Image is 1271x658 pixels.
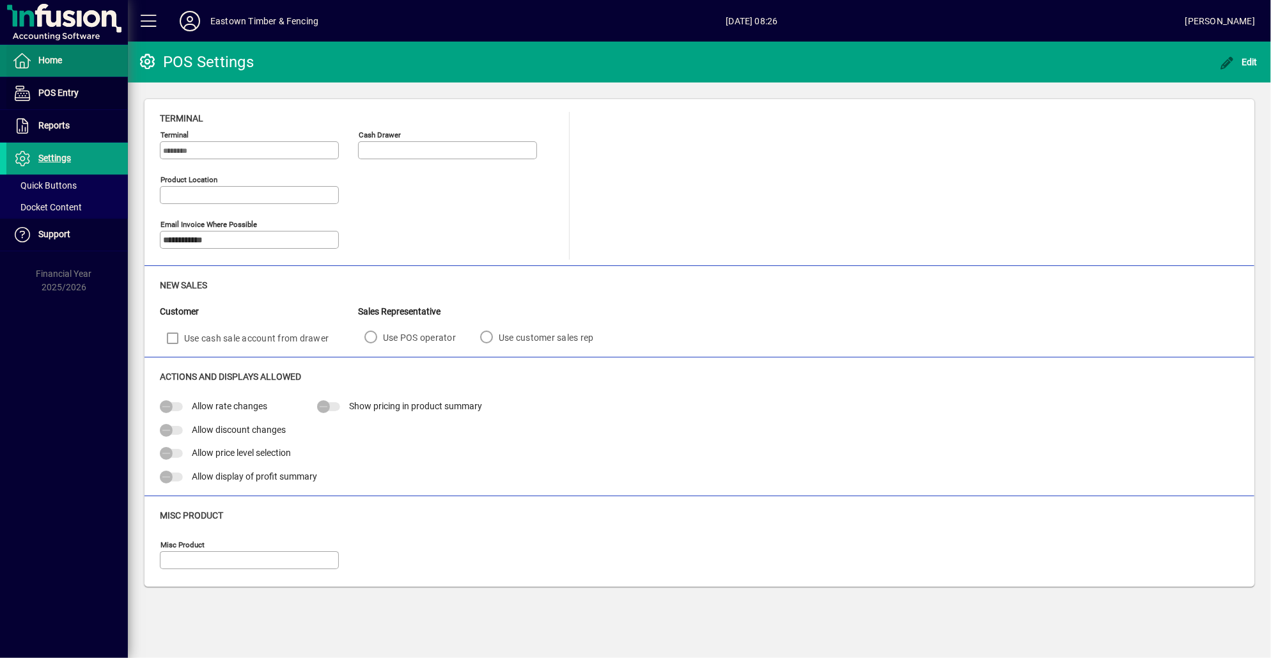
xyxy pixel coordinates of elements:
a: Docket Content [6,196,128,218]
span: Allow rate changes [192,401,267,411]
span: Allow discount changes [192,425,286,435]
span: Edit [1220,57,1258,67]
span: Quick Buttons [13,180,77,191]
div: [PERSON_NAME] [1185,11,1255,31]
div: Eastown Timber & Fencing [210,11,318,31]
a: Home [6,45,128,77]
button: Edit [1217,51,1261,74]
mat-label: Cash Drawer [359,130,401,139]
span: Settings [38,153,71,163]
a: Quick Buttons [6,175,128,196]
div: POS Settings [137,52,254,72]
span: [DATE] 08:26 [318,11,1185,31]
span: New Sales [160,280,207,290]
mat-label: Terminal [160,130,189,139]
span: Allow display of profit summary [192,471,317,482]
span: Misc Product [160,510,223,521]
span: Show pricing in product summary [349,401,482,411]
a: Support [6,219,128,251]
span: Reports [38,120,70,130]
div: Customer [160,305,358,318]
mat-label: Misc Product [160,540,205,549]
mat-label: Product location [160,175,217,184]
div: Sales Representative [358,305,612,318]
span: Allow price level selection [192,448,291,458]
a: POS Entry [6,77,128,109]
span: Docket Content [13,202,82,212]
span: Support [38,229,70,239]
span: POS Entry [38,88,79,98]
mat-label: Email Invoice where possible [160,220,257,229]
a: Reports [6,110,128,142]
span: Home [38,55,62,65]
button: Profile [169,10,210,33]
span: Actions and Displays Allowed [160,372,301,382]
span: Terminal [160,113,203,123]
